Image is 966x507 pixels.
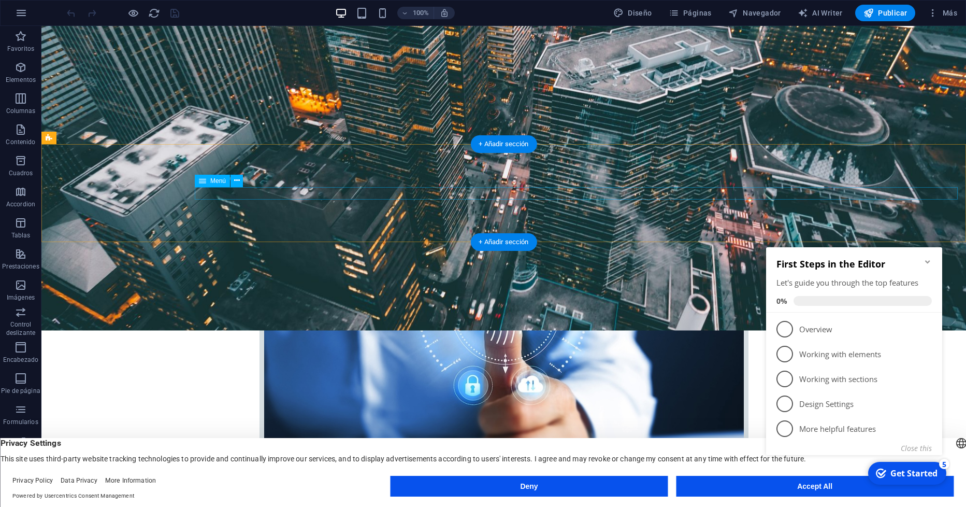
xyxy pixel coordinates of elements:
[210,178,226,184] span: Menú
[855,5,916,21] button: Publicar
[6,76,36,84] p: Elementos
[609,5,656,21] div: Diseño (Ctrl+Alt+Y)
[440,8,449,18] i: Al redimensionar, ajustar el nivel de zoom automáticamente para ajustarse al dispositivo elegido.
[4,179,180,204] li: More helpful features
[106,225,184,248] div: Get Started 5 items remaining, 0% complete
[37,112,162,123] p: Working with elements
[37,87,162,98] p: Overview
[37,187,162,198] p: More helpful features
[2,262,39,271] p: Prestaciones
[128,231,176,242] div: Get Started
[397,7,434,19] button: 100%
[148,7,160,19] button: reload
[4,154,180,179] li: Design Settings
[613,8,652,18] span: Diseño
[794,5,847,21] button: AI Writer
[15,40,170,51] div: Let's guide you through the top features
[4,130,180,154] li: Working with sections
[470,135,537,153] div: + Añadir sección
[15,59,32,69] span: 0%
[1,387,40,395] p: Pie de página
[665,5,716,21] button: Páginas
[6,107,36,115] p: Columnas
[728,8,781,18] span: Navegador
[863,8,907,18] span: Publicar
[7,45,34,53] p: Favoritos
[724,5,785,21] button: Navegador
[928,8,957,18] span: Más
[148,7,160,19] i: Volver a cargar página
[924,5,961,21] button: Más
[11,231,31,240] p: Tablas
[609,5,656,21] button: Diseño
[6,138,35,146] p: Contenido
[470,233,537,251] div: + Añadir sección
[3,418,38,426] p: Formularios
[4,105,180,130] li: Working with elements
[127,7,139,19] button: Haz clic para salir del modo de previsualización y seguir editando
[139,206,170,216] button: Close this
[3,356,38,364] p: Encabezado
[413,7,429,19] h6: 100%
[177,222,188,232] div: 5
[9,169,33,177] p: Cuadros
[37,162,162,173] p: Design Settings
[37,137,162,148] p: Working with sections
[798,8,843,18] span: AI Writer
[15,21,170,33] h2: First Steps in the Editor
[4,80,180,105] li: Overview
[669,8,712,18] span: Páginas
[7,293,35,302] p: Imágenes
[6,200,35,208] p: Accordion
[162,21,170,29] div: Minimize checklist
